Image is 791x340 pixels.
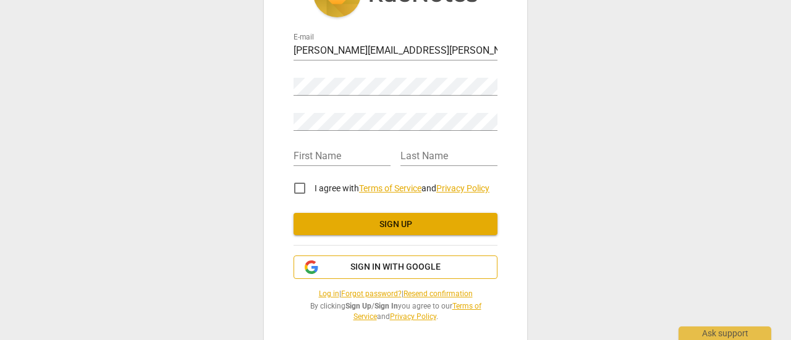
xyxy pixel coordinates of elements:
span: Sign up [303,218,488,231]
a: Log in [319,289,339,298]
a: Terms of Service [353,302,481,321]
button: Sign in with Google [294,255,497,279]
a: Privacy Policy [390,312,436,321]
span: | | [294,289,497,299]
label: E-mail [294,34,314,41]
button: Sign up [294,213,497,235]
a: Terms of Service [359,183,421,193]
a: Privacy Policy [436,183,489,193]
b: Sign In [374,302,398,310]
span: By clicking / you agree to our and . [294,301,497,321]
div: Ask support [679,326,771,340]
span: Sign in with Google [350,261,441,273]
b: Sign Up [345,302,371,310]
a: Resend confirmation [404,289,473,298]
a: Forgot password? [341,289,402,298]
span: I agree with and [315,183,489,193]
